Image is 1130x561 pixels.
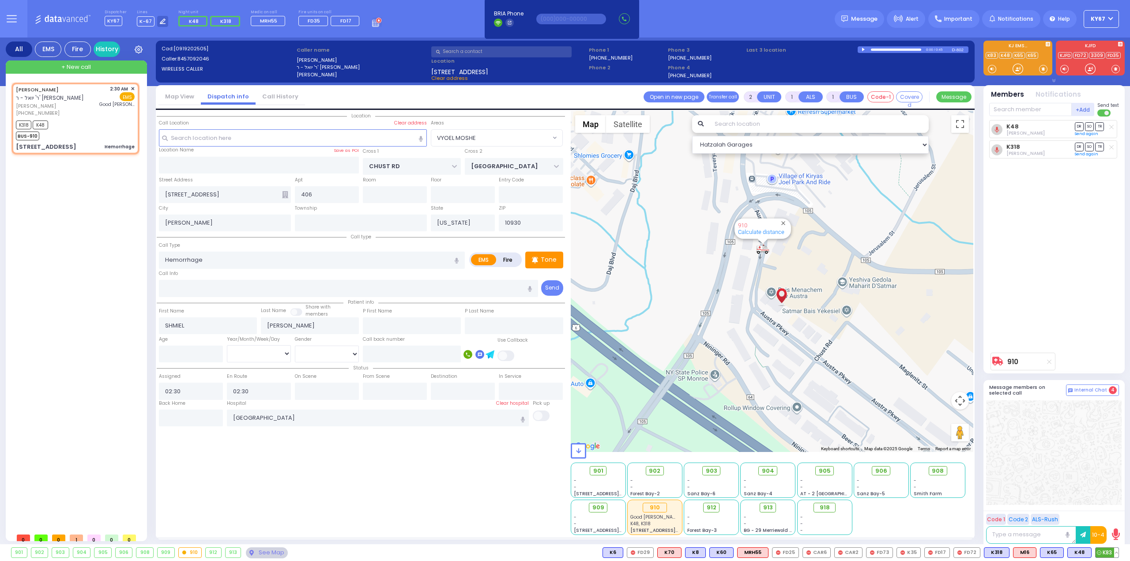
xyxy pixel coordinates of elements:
[1095,122,1104,131] span: TR
[707,91,739,102] button: Transfer call
[305,311,328,317] span: members
[431,120,444,127] label: Areas
[431,130,550,146] span: VYOEL MOSHE
[1013,547,1036,558] div: ALS
[159,400,185,407] label: Back Home
[189,18,199,25] span: K48
[866,547,893,558] div: FD73
[70,535,83,541] span: 1
[347,113,375,119] span: Location
[914,477,916,484] span: -
[159,120,189,127] label: Call Location
[298,10,362,15] label: Fire units on call
[159,129,427,146] input: Search location here
[1068,388,1073,393] img: comment-alt.png
[763,503,773,512] span: 913
[986,514,1006,525] button: Code 1
[687,490,716,497] span: Sanz Bay-6
[297,56,429,64] label: [PERSON_NAME]
[819,467,831,475] span: 905
[34,535,48,541] span: 0
[574,514,576,520] span: -
[606,115,650,133] button: Show satellite imagery
[1067,547,1092,558] div: BLS
[603,547,623,558] div: K6
[799,91,823,102] button: ALS
[1006,123,1019,130] a: K48
[471,254,497,265] label: EMS
[494,10,524,18] span: BRIA Phone
[840,91,864,102] button: BUS
[851,15,878,23] span: Message
[1006,143,1020,150] a: K318
[744,477,746,484] span: -
[116,548,132,557] div: 906
[1040,547,1064,558] div: BLS
[158,92,201,101] a: Map View
[838,550,843,555] img: red-radio-icon.svg
[631,550,635,555] img: red-radio-icon.svg
[1007,358,1018,365] a: 910
[870,550,874,555] img: red-radio-icon.svg
[806,550,811,555] img: red-radio-icon.svg
[123,535,136,541] span: 0
[857,490,885,497] span: Sanz Bay-5
[206,548,221,557] div: 912
[896,547,921,558] div: K35
[820,503,830,512] span: 918
[952,46,968,53] div: D-802
[465,308,494,315] label: P Last Name
[998,15,1033,23] span: Notifications
[99,101,135,108] span: Good Sam
[87,535,101,541] span: 0
[738,222,747,229] a: 910
[800,527,849,534] div: -
[737,547,768,558] div: ALS
[16,94,84,102] span: ר' יואל - ר' [PERSON_NAME]
[431,129,563,146] span: VYOEL MOSHE
[951,424,969,441] button: Drag Pegman onto the map to open Street View
[162,55,294,63] label: Caller:
[1006,130,1045,136] span: Shia Lieberman
[363,177,376,184] label: Room
[159,242,180,249] label: Call Type
[934,45,935,55] div: /
[363,148,379,155] label: Cross 1
[1056,44,1125,50] label: KJFD
[867,91,894,102] button: Code-1
[924,547,950,558] div: FD17
[295,336,312,343] label: Gender
[932,467,944,475] span: 908
[744,520,746,527] span: -
[630,520,651,527] span: K48, K318
[983,44,1052,50] label: KJ EMS...
[589,46,665,54] span: Phone 1
[687,477,690,484] span: -
[437,134,476,143] span: VYOEL MOSHE
[137,16,154,26] span: K-67
[178,10,243,15] label: Night unit
[1091,15,1105,23] span: KY67
[394,120,427,127] label: Clear address
[1026,52,1038,59] a: K65
[999,52,1012,59] a: K48
[220,18,231,25] span: K318
[687,484,690,490] span: -
[536,14,606,24] input: (000)000-00000
[305,304,331,310] small: Share with
[16,86,59,93] a: [PERSON_NAME]
[1097,109,1111,117] label: Turn off text
[744,514,746,520] span: -
[1097,102,1119,109] span: Send text
[574,520,576,527] span: -
[227,373,247,380] label: En Route
[573,441,602,452] img: Google
[16,143,76,151] div: [STREET_ADDRESS]
[226,548,241,557] div: 913
[61,63,91,72] span: + New call
[834,547,863,558] div: CAR2
[685,547,706,558] div: BLS
[1095,547,1119,558] div: BLS
[162,65,294,73] label: WIRELESS CALLER
[179,548,202,557] div: 910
